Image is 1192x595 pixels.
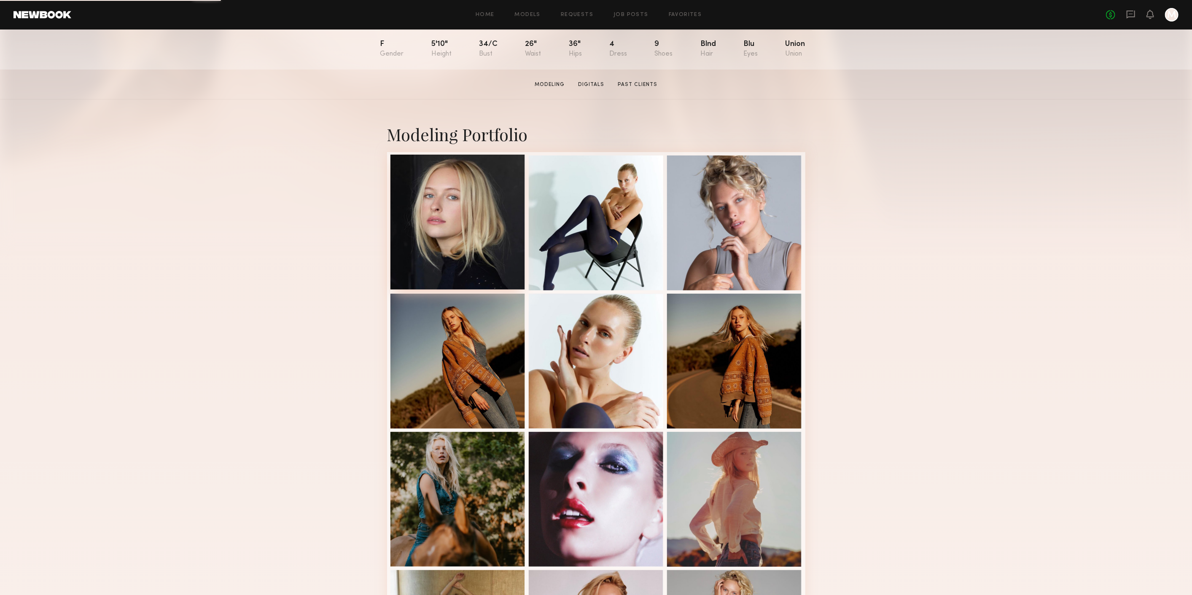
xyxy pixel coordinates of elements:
[700,40,716,58] div: Blnd
[531,81,568,88] a: Modeling
[476,12,495,18] a: Home
[569,40,582,58] div: 36"
[669,12,702,18] a: Favorites
[1165,8,1179,21] a: M
[654,40,673,58] div: 9
[431,40,452,58] div: 5'10"
[575,81,608,88] a: Digitals
[525,40,541,58] div: 26"
[609,40,627,58] div: 4
[515,12,541,18] a: Models
[387,123,805,145] div: Modeling Portfolio
[743,40,758,58] div: Blu
[613,12,648,18] a: Job Posts
[561,12,593,18] a: Requests
[380,40,404,58] div: F
[785,40,805,58] div: Union
[614,81,661,88] a: Past Clients
[479,40,498,58] div: 34/c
